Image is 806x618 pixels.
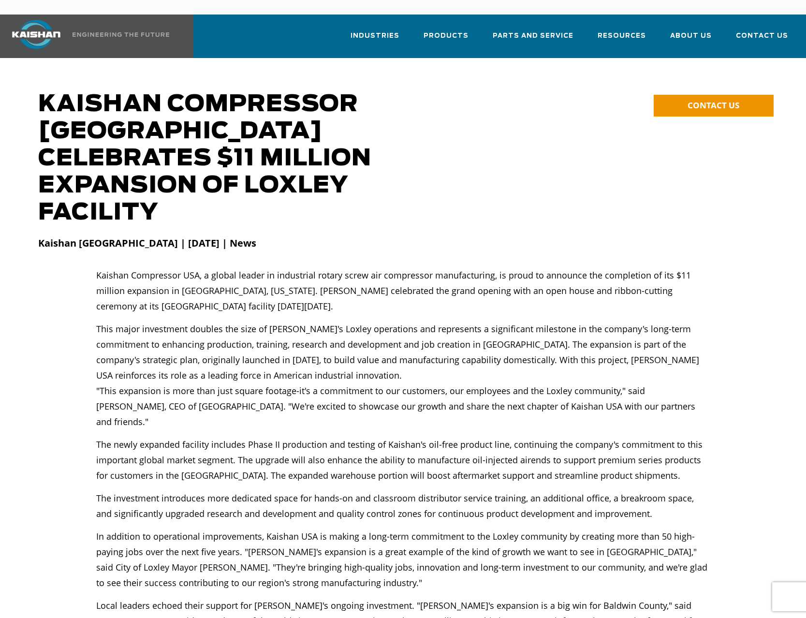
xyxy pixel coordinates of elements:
[598,30,646,42] span: Resources
[351,23,399,56] a: Industries
[424,30,469,42] span: Products
[73,32,169,37] img: Engineering the future
[96,437,710,483] p: The newly expanded facility includes Phase II production and testing of Kaishan's oil-free produc...
[670,30,712,42] span: About Us
[736,23,788,56] a: Contact Us
[493,30,573,42] span: Parts and Service
[96,490,710,521] p: The investment introduces more dedicated space for hands-on and classroom distributor service tra...
[736,30,788,42] span: Contact Us
[424,23,469,56] a: Products
[96,267,710,314] p: Kaishan Compressor USA, a global leader in industrial rotary screw air compressor manufacturing, ...
[493,23,573,56] a: Parts and Service
[96,383,710,429] p: "This expansion is more than just square footage-it's a commitment to our customers, our employee...
[96,529,710,590] p: In addition to operational improvements, Kaishan USA is making a long-term commitment to the Loxl...
[654,95,774,117] a: CONTACT US
[38,236,256,250] strong: Kaishan [GEOGRAPHIC_DATA] | [DATE] | News
[670,23,712,56] a: About Us
[688,100,739,111] span: CONTACT US
[96,321,710,383] p: This major investment doubles the size of [PERSON_NAME]'s Loxley operations and represents a sign...
[351,30,399,42] span: Industries
[598,23,646,56] a: Resources
[38,93,371,224] span: Kaishan Compressor [GEOGRAPHIC_DATA] Celebrates $11 Million Expansion of Loxley Facility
